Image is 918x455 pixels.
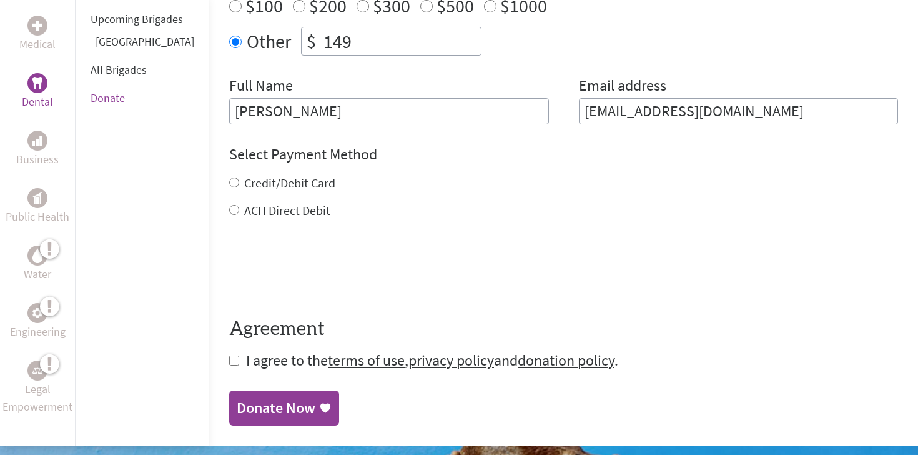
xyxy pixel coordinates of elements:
[91,12,183,26] a: Upcoming Brigades
[27,16,47,36] div: Medical
[27,131,47,151] div: Business
[10,323,66,341] p: Engineering
[91,84,194,112] li: Donate
[328,351,405,370] a: terms of use
[19,16,56,53] a: MedicalMedical
[229,98,549,124] input: Enter Full Name
[32,307,42,317] img: Engineering
[24,266,51,283] p: Water
[27,73,47,93] div: Dental
[32,21,42,31] img: Medical
[237,398,315,418] div: Donate Now
[32,136,42,146] img: Business
[24,246,51,283] a: WaterWater
[579,76,666,98] label: Email address
[6,188,69,226] a: Public HealthPublic Health
[96,34,194,49] a: [GEOGRAPHIC_DATA]
[91,56,194,84] li: All Brigades
[579,98,899,124] input: Your Email
[32,192,42,204] img: Public Health
[32,367,42,374] img: Legal Empowerment
[244,175,335,191] label: Credit/Debit Card
[16,131,59,168] a: BusinessBusiness
[27,303,47,323] div: Engineering
[302,27,321,55] div: $
[27,246,47,266] div: Water
[10,303,66,341] a: EngineeringEngineering
[408,351,494,370] a: privacy policy
[244,202,330,218] label: ACH Direct Debit
[518,351,614,370] a: donation policy
[229,76,293,98] label: Full Name
[91,33,194,56] li: Guatemala
[2,361,72,416] a: Legal EmpowermentLegal Empowerment
[229,318,898,341] h4: Agreement
[27,361,47,381] div: Legal Empowerment
[229,144,898,164] h4: Select Payment Method
[229,391,339,426] a: Donate Now
[246,351,618,370] span: I agree to the , and .
[229,244,419,293] iframe: reCAPTCHA
[91,62,147,77] a: All Brigades
[91,91,125,105] a: Donate
[32,77,42,89] img: Dental
[6,208,69,226] p: Public Health
[19,36,56,53] p: Medical
[32,248,42,262] img: Water
[16,151,59,168] p: Business
[91,6,194,33] li: Upcoming Brigades
[2,381,72,416] p: Legal Empowerment
[321,27,481,55] input: Enter Amount
[22,73,53,111] a: DentalDental
[247,27,291,56] label: Other
[27,188,47,208] div: Public Health
[22,93,53,111] p: Dental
